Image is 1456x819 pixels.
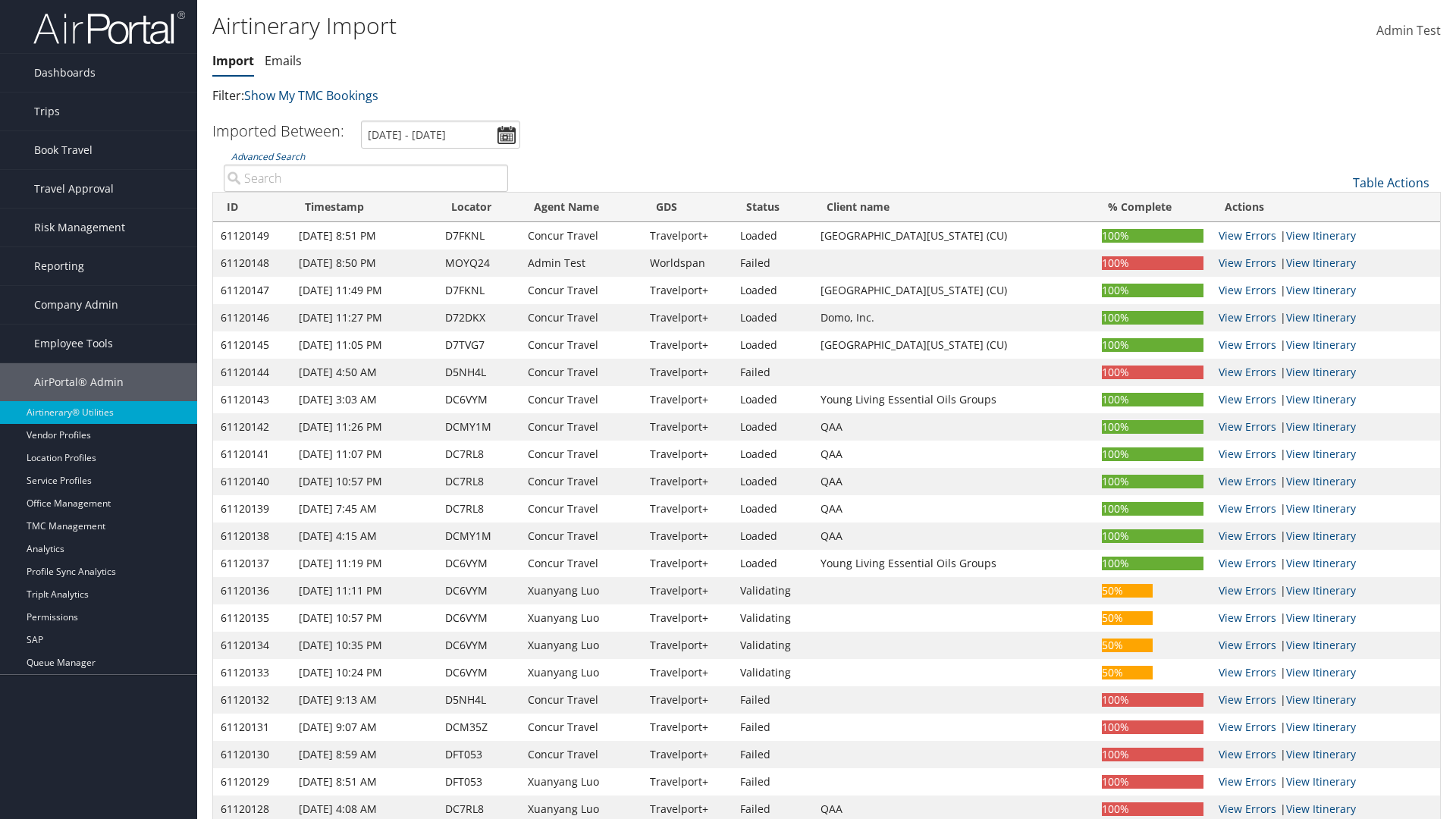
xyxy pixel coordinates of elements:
span: Admin Test [1376,22,1441,39]
td: DC7RL8 [438,441,520,468]
td: Travelport+ [642,659,733,686]
td: 61120146 [213,304,291,331]
td: 61120142 [213,413,291,441]
td: QAA [813,495,1094,522]
td: 61120135 [213,604,291,632]
td: Worldspan [642,249,733,277]
span: Company Admin [34,286,118,324]
td: [DATE] 7:45 AM [291,495,438,522]
td: Travelport+ [642,222,733,249]
div: 100% [1102,284,1203,297]
a: View Itinerary Details [1286,337,1356,352]
td: | [1211,522,1440,550]
td: [DATE] 4:15 AM [291,522,438,550]
td: DCM35Z [438,714,520,741]
a: View errors [1219,774,1276,789]
a: Advanced Search [231,150,305,163]
td: Travelport+ [642,413,733,441]
td: [DATE] 11:05 PM [291,331,438,359]
td: Concur Travel [520,386,642,413]
td: 61120144 [213,359,291,386]
td: Concur Travel [520,441,642,468]
th: Agent Name: activate to sort column ascending [520,193,642,222]
td: | [1211,686,1440,714]
span: Reporting [34,247,84,285]
a: View errors [1219,747,1276,761]
td: [DATE] 8:51 AM [291,768,438,795]
td: [DATE] 10:35 PM [291,632,438,659]
td: | [1211,441,1440,468]
td: [DATE] 9:13 AM [291,686,438,714]
a: View Itinerary Details [1286,692,1356,707]
td: [DATE] 3:03 AM [291,386,438,413]
td: QAA [813,441,1094,468]
td: [DATE] 8:51 PM [291,222,438,249]
td: Loaded [733,550,813,577]
th: Locator: activate to sort column ascending [438,193,520,222]
h1: Airtinerary Import [212,10,1031,42]
td: Travelport+ [642,468,733,495]
td: Failed [733,359,813,386]
p: Filter: [212,86,1031,106]
a: View Itinerary Details [1286,365,1356,379]
td: | [1211,331,1440,359]
td: DCMY1M [438,413,520,441]
th: Actions [1211,193,1440,222]
div: 100% [1102,529,1203,543]
td: 61120140 [213,468,291,495]
td: D5NH4L [438,359,520,386]
div: 100% [1102,557,1203,570]
td: Young Living Essential Oils Groups [813,550,1094,577]
td: Concur Travel [520,359,642,386]
td: 61120134 [213,632,291,659]
td: Loaded [733,304,813,331]
td: | [1211,577,1440,604]
td: Concur Travel [520,222,642,249]
td: Travelport+ [642,604,733,632]
span: Trips [34,93,60,130]
td: 61120131 [213,714,291,741]
div: 100% [1102,802,1203,816]
td: DC6VYM [438,550,520,577]
td: DC6VYM [438,577,520,604]
div: 100% [1102,447,1203,461]
td: Concur Travel [520,304,642,331]
div: 100% [1102,693,1203,707]
a: View Itinerary Details [1286,228,1356,243]
a: View Itinerary Details [1286,665,1356,679]
td: Travelport+ [642,441,733,468]
td: Travelport+ [642,277,733,304]
a: View errors [1219,419,1276,434]
a: View errors [1219,529,1276,543]
td: 61120132 [213,686,291,714]
td: Travelport+ [642,359,733,386]
div: 100% [1102,775,1203,789]
a: View errors [1219,556,1276,570]
td: Travelport+ [642,386,733,413]
td: DFT053 [438,768,520,795]
a: View errors [1219,447,1276,461]
a: View Itinerary Details [1286,310,1356,325]
a: Import [212,52,254,69]
td: Travelport+ [642,495,733,522]
div: 100% [1102,338,1203,352]
span: Risk Management [34,209,125,246]
div: 50% [1102,639,1153,652]
td: | [1211,277,1440,304]
td: 61120141 [213,441,291,468]
td: 61120129 [213,768,291,795]
input: Advanced Search [224,165,508,192]
td: 61120143 [213,386,291,413]
td: [DATE] 10:24 PM [291,659,438,686]
td: Validating [733,632,813,659]
a: View errors [1219,501,1276,516]
a: View Itinerary Details [1286,256,1356,270]
td: QAA [813,468,1094,495]
td: DCMY1M [438,522,520,550]
td: | [1211,550,1440,577]
td: [DATE] 4:50 AM [291,359,438,386]
td: [DATE] 11:19 PM [291,550,438,577]
td: Loaded [733,441,813,468]
td: | [1211,249,1440,277]
div: 100% [1102,229,1203,243]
